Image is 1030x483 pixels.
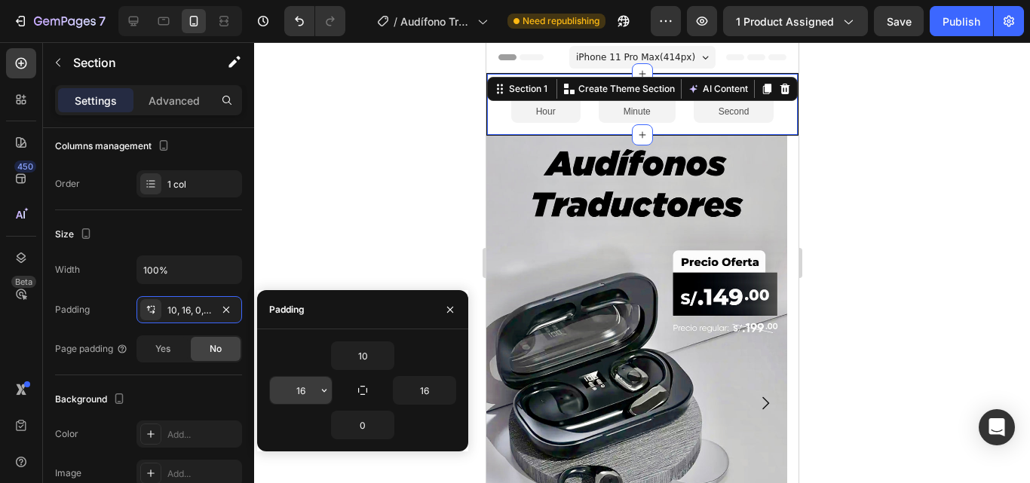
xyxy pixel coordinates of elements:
[874,6,924,36] button: Save
[55,177,80,191] div: Order
[269,303,305,316] div: Padding
[55,303,90,316] div: Padding
[736,14,834,29] span: 1 product assigned
[394,14,397,29] span: /
[167,304,211,317] div: 10, 16, 0, 16
[523,14,599,28] span: Need republishing
[73,53,197,72] p: Section
[11,276,36,288] div: Beta
[149,93,200,109] p: Advanced
[55,136,173,157] div: Columns management
[167,428,238,442] div: Add...
[887,15,912,28] span: Save
[284,6,345,36] div: Undo/Redo
[400,14,471,29] span: Audífono Traductor - [DATE] 02:07:34
[394,377,455,404] input: Auto
[167,178,238,191] div: 1 col
[55,263,80,277] div: Width
[137,256,241,283] input: Auto
[332,411,394,439] input: Auto
[270,377,332,404] input: Auto
[486,42,799,483] iframe: Design area
[55,390,128,410] div: Background
[723,6,868,36] button: 1 product assigned
[99,12,106,30] p: 7
[930,6,993,36] button: Publish
[6,6,112,36] button: 7
[14,160,36,173] div: 450
[55,466,81,480] div: Image
[167,467,238,481] div: Add...
[979,409,1015,445] div: Open Intercom Messenger
[55,225,95,245] div: Size
[55,342,128,356] div: Page padding
[55,427,78,441] div: Color
[332,342,394,369] input: Auto
[210,342,222,356] span: No
[75,93,117,109] p: Settings
[943,14,980,29] div: Publish
[155,342,170,356] span: Yes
